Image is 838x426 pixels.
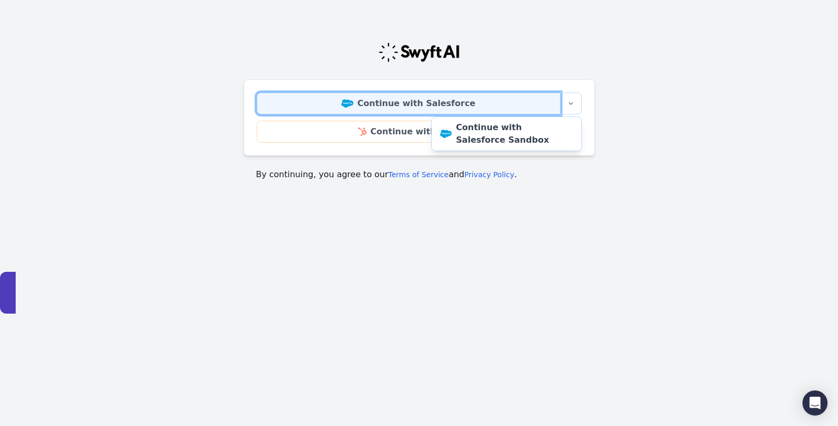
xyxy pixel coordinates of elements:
[464,170,514,179] a: Privacy Policy
[257,93,560,114] a: Continue with Salesforce
[257,121,582,143] a: Continue with HubSpot
[432,117,581,151] a: Continue with Salesforce Sandbox
[256,168,582,181] p: By continuing, you agree to our and .
[388,170,449,179] a: Terms of Service
[378,42,461,63] img: Swyft Logo
[802,390,828,416] div: Open Intercom Messenger
[440,130,452,138] img: Salesforce Sandbox
[341,99,353,108] img: Salesforce
[358,128,366,136] img: HubSpot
